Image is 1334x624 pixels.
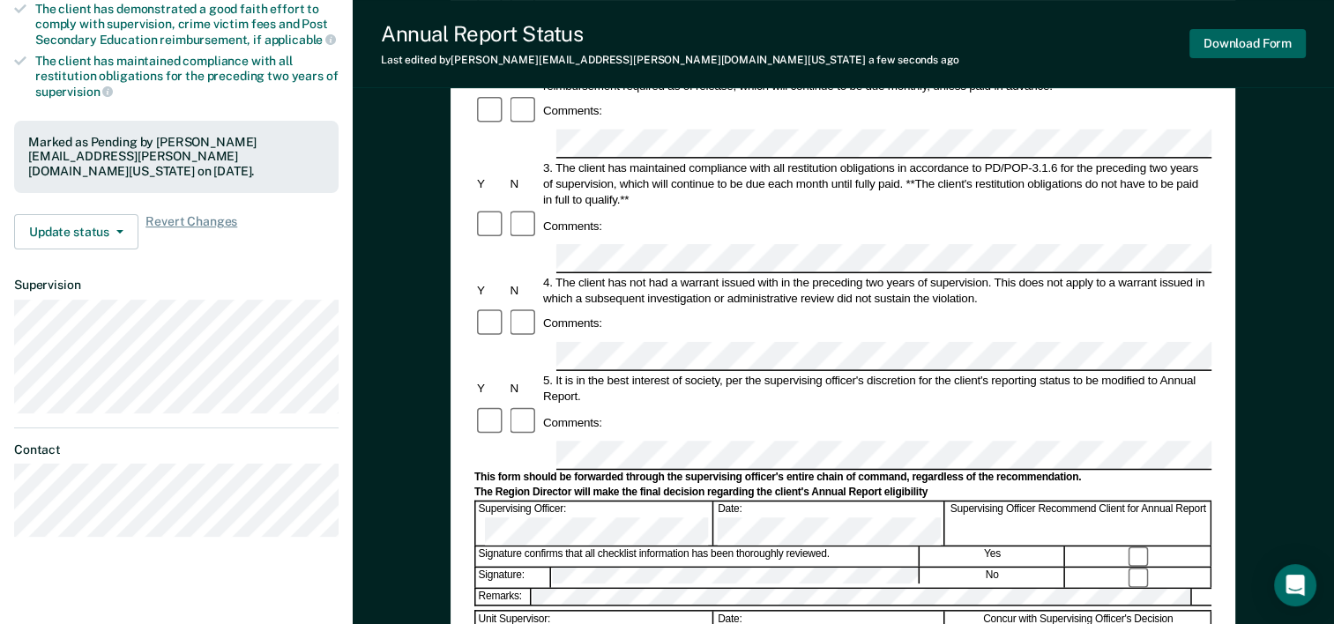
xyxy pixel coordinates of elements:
[715,502,944,546] div: Date:
[474,471,1211,485] div: This form should be forwarded through the supervising officer's entire chain of command, regardle...
[476,568,551,587] div: Signature:
[1189,29,1306,58] button: Download Form
[35,54,339,99] div: The client has maintained compliance with all restitution obligations for the preceding two years of
[14,278,339,293] dt: Supervision
[476,589,533,605] div: Remarks:
[540,160,1211,207] div: 3. The client has maintained compliance with all restitution obligations in accordance to PD/POP-...
[920,568,1065,587] div: No
[14,214,138,249] button: Update status
[540,316,605,331] div: Comments:
[508,282,540,298] div: N
[1274,564,1316,606] div: Open Intercom Messenger
[474,282,507,298] div: Y
[540,218,605,234] div: Comments:
[145,214,237,249] span: Revert Changes
[381,54,959,66] div: Last edited by [PERSON_NAME][EMAIL_ADDRESS][PERSON_NAME][DOMAIN_NAME][US_STATE]
[35,2,339,47] div: The client has demonstrated a good faith effort to comply with supervision, crime victim fees and...
[868,54,959,66] span: a few seconds ago
[265,33,336,47] span: applicable
[540,103,605,119] div: Comments:
[474,381,507,397] div: Y
[28,135,324,179] div: Marked as Pending by [PERSON_NAME][EMAIL_ADDRESS][PERSON_NAME][DOMAIN_NAME][US_STATE] on [DATE].
[508,381,540,397] div: N
[474,175,507,191] div: Y
[474,486,1211,500] div: The Region Director will make the final decision regarding the client's Annual Report eligibility
[476,547,920,567] div: Signature confirms that all checklist information has been thoroughly reviewed.
[540,274,1211,306] div: 4. The client has not had a warrant issued with in the preceding two years of supervision. This d...
[35,85,113,99] span: supervision
[946,502,1211,546] div: Supervising Officer Recommend Client for Annual Report
[540,414,605,430] div: Comments:
[476,502,714,546] div: Supervising Officer:
[540,373,1211,405] div: 5. It is in the best interest of society, per the supervising officer's discretion for the client...
[381,21,959,47] div: Annual Report Status
[14,442,339,457] dt: Contact
[920,547,1065,567] div: Yes
[508,175,540,191] div: N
